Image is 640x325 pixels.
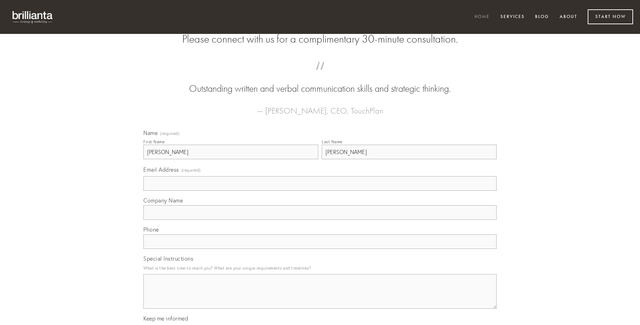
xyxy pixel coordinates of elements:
[154,96,486,118] figcaption: — [PERSON_NAME], CEO, TouchPlan
[531,11,553,23] a: Blog
[154,69,486,96] blockquote: Outstanding written and verbal communication skills and strategic thinking.
[160,132,179,136] span: (required)
[322,139,343,144] div: Last Name
[555,11,582,23] a: About
[143,255,193,262] span: Special Instructions
[143,129,158,136] span: Name
[143,226,159,233] span: Phone
[143,315,188,322] span: Keep me informed
[143,166,179,173] span: Email Address
[143,139,165,144] div: First Name
[181,165,201,175] span: (required)
[588,9,633,24] a: Start Now
[470,11,494,23] a: Home
[143,197,183,204] span: Company Name
[143,33,497,46] h2: Please connect with us for a complimentary 30-minute consultation.
[7,7,59,27] img: brillianta - research, strategy, marketing
[143,263,497,273] p: What is the best time to reach you? What are your unique requirements and timelines?
[496,11,529,23] a: Services
[154,69,486,82] span: “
